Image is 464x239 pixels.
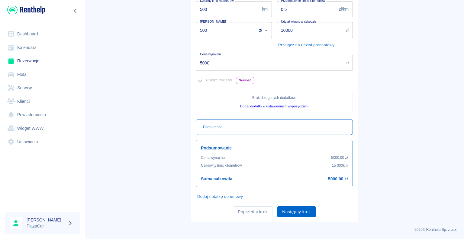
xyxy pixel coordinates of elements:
button: Następny krok [277,206,316,218]
p: zł [346,27,349,33]
button: Poprzedni krok [233,206,272,218]
a: Dashboard [5,27,80,41]
div: zł [255,22,272,38]
a: Widget WWW [5,122,80,135]
p: Brak dostępnych dodatków . [201,95,348,100]
img: Renthelp logo [7,5,45,15]
label: Udział własny w szkodzie [281,19,317,24]
h6: Suma całkowita [201,176,232,182]
label: [PERSON_NAME] [200,19,226,24]
a: Powiadomienia [5,108,80,122]
p: 15 000 km [332,163,348,168]
a: Serwisy [5,81,80,95]
h6: Podsumowanie [201,145,348,151]
h6: 5000,00 zł [328,176,348,182]
a: Dodaj dodatki w ustawieniach wypożyczalni [240,104,308,108]
a: Flota [5,68,80,81]
a: Renthelp logo [5,5,45,15]
p: PlazaCar [27,223,65,229]
p: km [262,6,268,12]
label: Cena wynajmu [200,52,221,57]
a: Rezerwacje [5,54,80,68]
p: zł/km [339,6,349,12]
p: Całkowity limit kilometrów [201,163,242,168]
a: Klienci [5,95,80,108]
a: Kalendarz [5,41,80,54]
span: Nowość [236,77,254,83]
p: 5000,00 zł [331,155,348,160]
button: Zwiń nawigację [71,7,80,15]
a: Ustawienia [5,135,80,149]
p: Cena wynajmu [201,155,225,160]
button: Przełącz na udział procentowy [277,41,336,50]
p: + Dodaj rabat [201,124,222,130]
h6: [PERSON_NAME] [27,217,65,223]
p: zł [346,60,349,66]
button: Dodaj notatkę do umowy [196,192,244,201]
p: 2025 © Renthelp Sp. z o.o. [92,227,457,232]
